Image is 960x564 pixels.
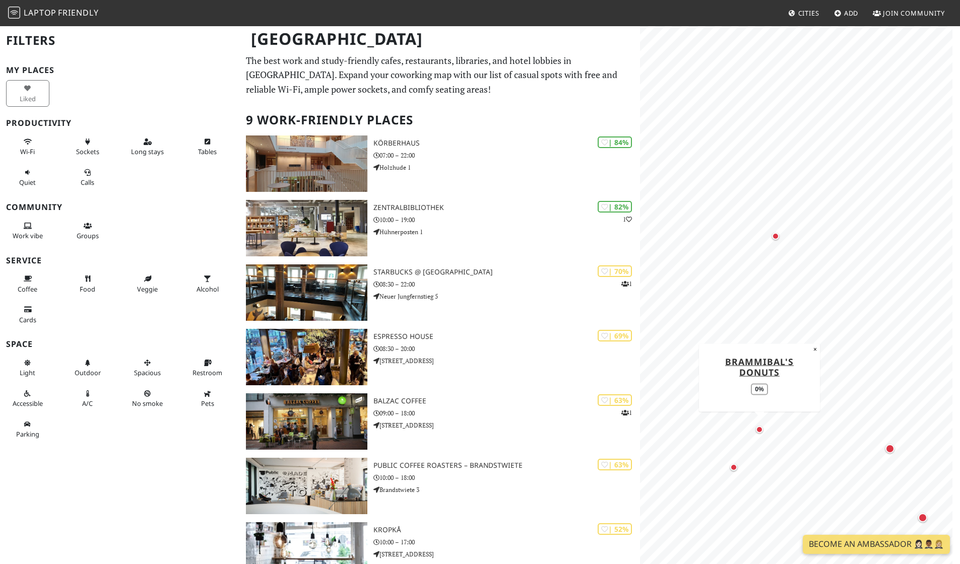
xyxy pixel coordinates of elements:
[598,523,632,535] div: | 52%
[6,218,49,244] button: Work vibe
[240,329,640,385] a: Espresso House | 69% Espresso House 08:30 – 20:00 [STREET_ADDRESS]
[186,270,229,297] button: Alcohol
[373,203,640,212] h3: Zentralbibliothek
[810,343,820,355] button: Close popup
[373,215,640,225] p: 10:00 – 19:00
[126,385,169,412] button: No smoke
[6,270,49,297] button: Coffee
[725,355,794,378] a: Brammibal's Donuts
[66,133,109,160] button: Sockets
[58,7,98,18] span: Friendly
[246,200,367,256] img: Zentralbibliothek
[373,397,640,405] h3: Balzac Coffee
[13,231,43,240] span: People working
[137,285,158,294] span: Veggie
[621,408,632,417] p: 1
[246,458,367,514] img: Public Coffee Roasters – Brandstwiete
[8,5,99,22] a: LaptopFriendly LaptopFriendly
[13,399,43,408] span: Accessible
[240,393,640,450] a: Balzac Coffee | 63% 1 Balzac Coffee 09:00 – 18:00 [STREET_ADDRESS]
[798,9,819,18] span: Cities
[201,399,214,408] span: Pet friendly
[751,383,767,395] div: 0%
[186,355,229,381] button: Restroom
[16,430,39,439] span: Parking
[373,485,640,495] p: Brandstwiete 3
[373,473,640,482] p: 10:00 – 18:00
[373,420,640,430] p: [STREET_ADDRESS]
[126,355,169,381] button: Spacious
[6,133,49,160] button: Wi-Fi
[753,424,765,436] div: Map marker
[373,461,640,470] h3: Public Coffee Roasters – Brandstwiete
[6,301,49,328] button: Cards
[20,368,35,377] span: Natural light
[246,53,634,97] p: The best work and study-friendly cafes, restaurants, libraries, and hotel lobbies in [GEOGRAPHIC_...
[246,105,634,135] h2: 9 Work-Friendly Places
[6,339,234,349] h3: Space
[598,459,632,470] div: | 63%
[20,147,35,156] span: Stable Wi-Fi
[373,526,640,534] h3: Kropkå
[66,385,109,412] button: A/C
[6,416,49,443] button: Parking
[598,136,632,148] div: | 84%
[246,393,367,450] img: Balzac Coffee
[373,344,640,354] p: 08:30 – 20:00
[66,218,109,244] button: Groups
[18,285,37,294] span: Coffee
[131,147,164,156] span: Long stays
[373,332,640,341] h3: Espresso House
[6,25,234,56] h2: Filters
[373,151,640,160] p: 07:00 – 22:00
[243,25,638,53] h1: [GEOGRAPHIC_DATA]
[883,442,897,455] div: Map marker
[621,279,632,289] p: 1
[246,264,367,321] img: Starbucks @ Neuer Jungfernstieg
[373,356,640,366] p: [STREET_ADDRESS]
[6,65,234,75] h3: My Places
[373,268,640,276] h3: Starbucks @ [GEOGRAPHIC_DATA]
[6,355,49,381] button: Light
[186,385,229,412] button: Pets
[373,549,640,559] p: [STREET_ADDRESS]
[76,147,99,156] span: Power sockets
[75,368,101,377] span: Outdoor area
[66,164,109,191] button: Calls
[770,230,782,242] div: Map marker
[82,399,93,408] span: Air conditioned
[19,315,36,324] span: Credit cards
[6,202,234,212] h3: Community
[598,265,632,277] div: | 70%
[246,329,367,385] img: Espresso House
[132,399,163,408] span: Smoke free
[844,9,859,18] span: Add
[240,200,640,256] a: Zentralbibliothek | 82% 1 Zentralbibliothek 10:00 – 19:00 Hühnerposten 1
[6,256,234,265] h3: Service
[77,231,99,240] span: Group tables
[373,227,640,237] p: Hühnerposten 1
[240,135,640,192] a: KörberHaus | 84% KörberHaus 07:00 – 22:00 Holzhude 1
[80,285,95,294] span: Food
[126,133,169,160] button: Long stays
[784,4,823,22] a: Cities
[373,537,640,547] p: 10:00 – 17:00
[240,264,640,321] a: Starbucks @ Neuer Jungfernstieg | 70% 1 Starbucks @ [GEOGRAPHIC_DATA] 08:30 – 22:00 Neuer Jungfer...
[598,201,632,213] div: | 82%
[373,408,640,418] p: 09:00 – 18:00
[598,394,632,406] div: | 63%
[373,139,640,148] h3: KörberHaus
[24,7,56,18] span: Laptop
[830,4,863,22] a: Add
[728,461,740,473] div: Map marker
[373,292,640,301] p: Neuer Jungfernstieg 5
[6,164,49,191] button: Quiet
[6,385,49,412] button: Accessible
[373,163,640,172] p: Holzhude 1
[134,368,161,377] span: Spacious
[197,285,219,294] span: Alcohol
[126,270,169,297] button: Veggie
[66,270,109,297] button: Food
[246,135,367,192] img: KörberHaus
[240,458,640,514] a: Public Coffee Roasters – Brandstwiete | 63% Public Coffee Roasters – Brandstwiete 10:00 – 18:00 B...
